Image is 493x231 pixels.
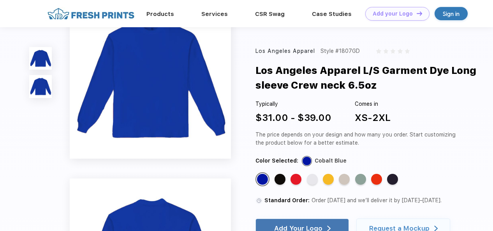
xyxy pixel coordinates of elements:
[443,9,460,18] div: Sign in
[307,174,318,185] div: White
[255,157,298,165] div: Color Selected:
[146,10,174,17] a: Products
[255,100,331,108] div: Typically
[376,49,381,53] img: gray_star.svg
[255,63,477,93] div: Los Angeles Apparel L/S Garment Dye Long sleeve Crew neck 6.5oz
[264,197,310,203] span: Standard Order:
[417,11,422,16] img: DT
[355,111,391,125] div: XS-2XL
[291,174,301,185] div: Tomato
[29,47,52,70] img: func=resize&h=100
[339,174,350,185] div: Cement
[255,111,331,125] div: $31.00 - $39.00
[323,174,334,185] div: Gold
[373,10,413,17] div: Add your Logo
[320,47,360,55] div: Style #1807GD
[255,47,315,55] div: Los Angeles Apparel
[391,49,395,53] img: gray_star.svg
[315,157,347,165] div: Cobalt Blue
[29,75,52,98] img: func=resize&h=100
[435,7,468,20] a: Sign in
[257,174,268,185] div: Cobalt Blue
[255,131,458,147] div: The price depends on your design and how many you order. Start customizing the product below for ...
[405,49,410,53] img: gray_star.svg
[371,174,382,185] div: Bright Orange
[387,174,398,185] div: Navy
[355,100,391,108] div: Comes in
[312,197,442,203] span: Order [DATE] and we’ll deliver it by [DATE]–[DATE].
[255,197,262,204] img: standard order
[384,49,388,53] img: gray_star.svg
[45,7,137,21] img: fo%20logo%202.webp
[398,49,402,53] img: gray_star.svg
[275,174,285,185] div: Black
[355,174,366,185] div: Atlantic Green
